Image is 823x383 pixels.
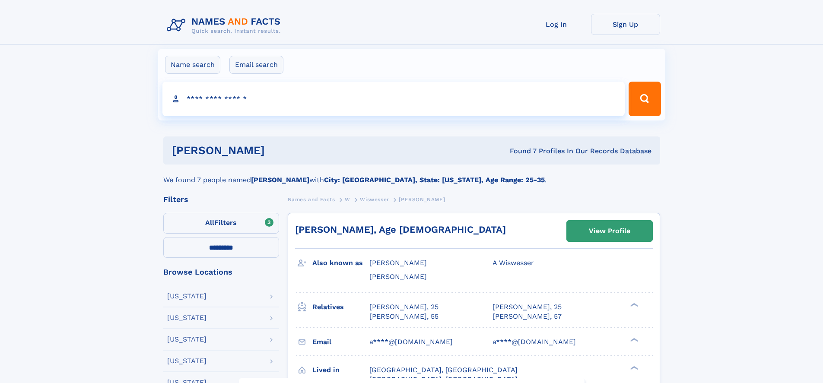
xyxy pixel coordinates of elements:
span: [PERSON_NAME] [369,259,427,267]
span: [GEOGRAPHIC_DATA], [GEOGRAPHIC_DATA] [369,366,518,374]
span: [PERSON_NAME] [369,272,427,281]
div: Browse Locations [163,268,279,276]
div: ❯ [628,337,639,342]
a: [PERSON_NAME], 57 [493,312,562,321]
label: Filters [163,213,279,234]
h1: [PERSON_NAME] [172,145,388,156]
img: Logo Names and Facts [163,14,288,37]
b: City: [GEOGRAPHIC_DATA], State: [US_STATE], Age Range: 25-35 [324,176,545,184]
span: A Wiswesser [493,259,534,267]
a: Log In [522,14,591,35]
button: Search Button [629,82,661,116]
span: W [345,196,350,203]
div: Found 7 Profiles In Our Records Database [387,146,651,156]
div: View Profile [589,221,630,241]
span: [PERSON_NAME] [399,196,445,203]
div: [US_STATE] [167,314,207,321]
a: W [345,194,350,205]
div: Filters [163,196,279,203]
div: ❯ [628,302,639,307]
div: ❯ [628,365,639,370]
h3: Relatives [312,300,369,314]
div: [US_STATE] [167,336,207,343]
a: Wiswesser [360,194,389,205]
div: We found 7 people named with . [163,165,660,185]
a: View Profile [567,221,652,241]
div: [US_STATE] [167,358,207,364]
div: [US_STATE] [167,293,207,300]
b: [PERSON_NAME] [251,176,309,184]
h3: Email [312,335,369,349]
a: [PERSON_NAME], 25 [493,302,562,312]
label: Email search [229,56,283,74]
a: Names and Facts [288,194,335,205]
h3: Lived in [312,363,369,377]
a: [PERSON_NAME], Age [DEMOGRAPHIC_DATA] [295,224,506,235]
input: search input [162,82,625,116]
a: [PERSON_NAME], 25 [369,302,439,312]
span: Wiswesser [360,196,389,203]
span: All [205,218,214,227]
h3: Also known as [312,256,369,270]
a: Sign Up [591,14,660,35]
a: [PERSON_NAME], 55 [369,312,439,321]
label: Name search [165,56,220,74]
